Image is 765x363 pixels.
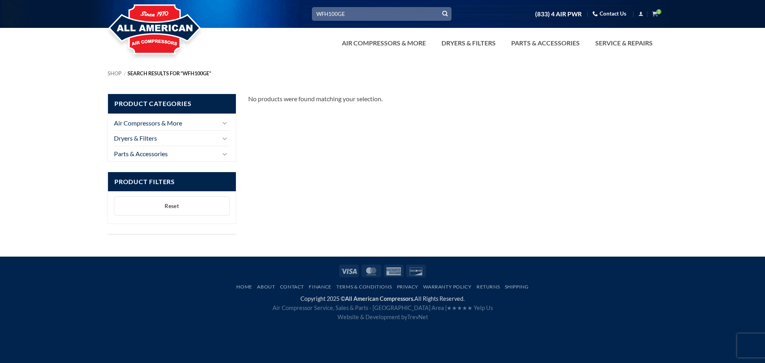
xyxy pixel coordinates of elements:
button: Toggle [220,133,230,143]
a: Dryers & Filters [114,131,218,146]
a: Parts & Accessories [506,35,585,51]
a: Contact Us [592,8,626,20]
a: Air Compressors & More [114,116,218,131]
span: Reset [165,202,179,209]
strong: All American Compressors. [345,295,414,302]
span: / [124,70,126,77]
a: Finance [309,284,331,290]
a: About [257,284,275,290]
div: Copyright 2025 © All Rights Reserved. [108,294,657,322]
a: (833) 4 AIR PWR [535,7,582,21]
span: Product Categories [108,94,236,114]
a: Shipping [505,284,529,290]
input: Search… [312,7,451,20]
a: ★★★★★ Yelp Us [447,304,493,311]
a: Warranty Policy [423,284,471,290]
nav: Breadcrumb [108,71,657,77]
button: Reset [114,196,230,216]
span: Air Compressor Service, Sales & Parts - [GEOGRAPHIC_DATA] Area | Website & Development by [273,304,493,320]
a: View cart [652,9,657,19]
a: Returns [477,284,500,290]
a: Shop [108,70,122,77]
a: TrevNet [407,314,428,320]
span: Product Filters [108,172,236,192]
a: Air Compressors & More [337,35,431,51]
a: Parts & Accessories [114,146,218,161]
a: Home [236,284,252,290]
button: Toggle [220,149,230,159]
a: Dryers & Filters [437,35,500,51]
a: Login [638,9,643,19]
a: Contact [280,284,304,290]
a: Service & Repairs [590,35,657,51]
a: Terms & Conditions [336,284,392,290]
a: Privacy [397,284,418,290]
button: Toggle [220,118,230,128]
button: Submit [439,8,451,20]
div: Payment icons [338,263,427,277]
div: No products were found matching your selection. [248,94,658,104]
